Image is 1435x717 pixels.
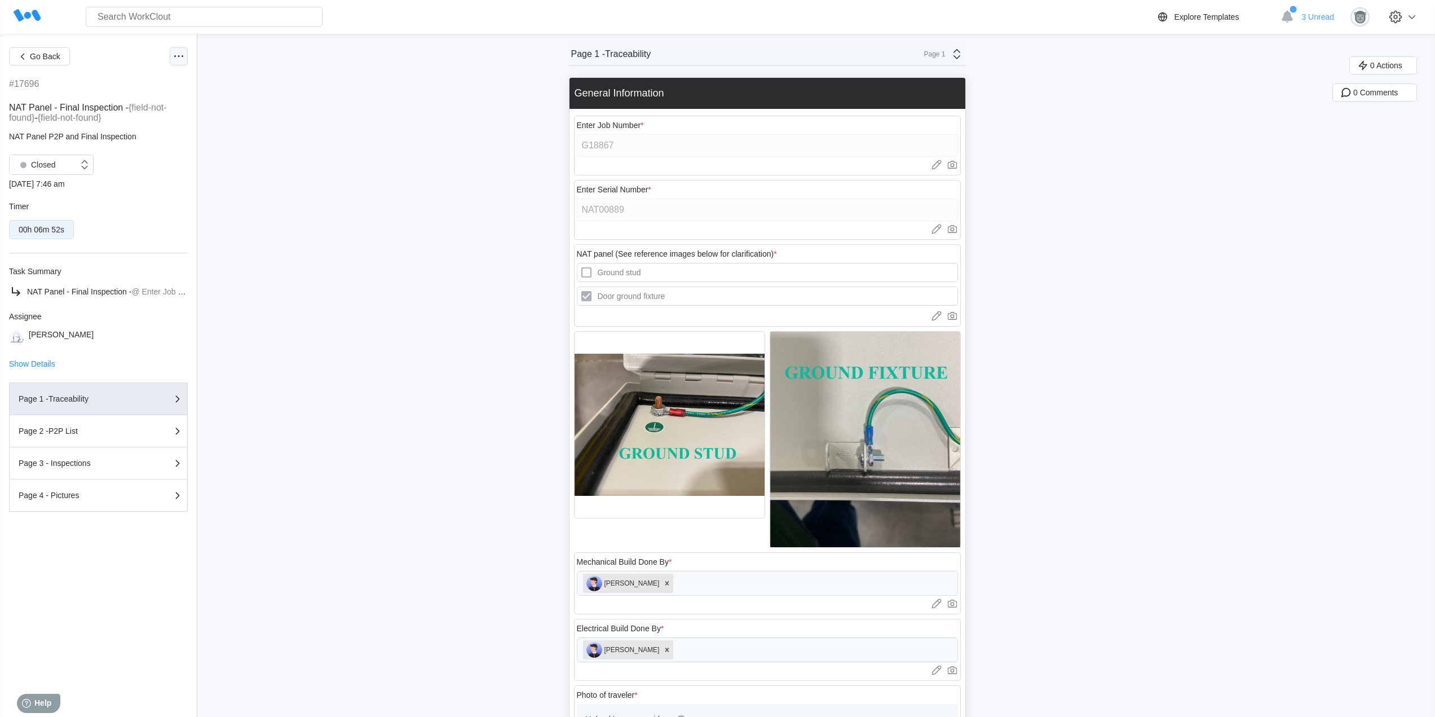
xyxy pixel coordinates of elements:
[38,113,101,122] mark: {field-not-found}
[9,382,188,415] button: Page 1 -Traceability
[577,121,644,130] div: Enter Job Number
[577,624,664,633] div: Electrical Build Done By
[577,263,958,282] label: Ground stud
[1156,10,1275,24] a: Explore Templates
[34,113,37,122] span: -
[29,330,94,345] div: [PERSON_NAME]
[19,225,64,234] div: 00h 06m 52s
[9,267,188,276] div: Task Summary
[19,427,131,435] div: Page 2 -P2P List
[577,134,958,157] input: Type here...
[1353,89,1398,96] span: 0 Comments
[9,447,188,480] button: Page 3 - Inspections
[577,690,638,700] div: Photo of traveler
[9,360,55,368] button: Show Details
[9,132,188,141] div: NAT Panel P2P and Final Inspection
[9,312,188,321] div: Assignee
[19,491,131,499] div: Page 4 - Pictures
[1349,56,1417,74] button: 0 Actions
[917,50,946,58] div: Page 1
[577,557,672,566] div: Mechanical Build Done By
[1301,12,1334,21] span: 3 Unread
[9,480,188,512] button: Page 4 - Pictures
[9,202,188,211] div: Timer
[9,103,129,112] span: NAT Panel - Final Inspection -
[19,459,131,467] div: Page 3 - Inspections
[15,157,56,173] div: Closed
[9,330,24,345] img: clout-09.png
[577,287,958,306] label: Door ground fixture
[571,49,651,59] div: Page 1 -Traceability
[1174,12,1239,21] div: Explore Templates
[9,179,188,188] div: [DATE] 7:46 am
[577,199,958,221] input: Type here...
[9,79,39,89] div: #17696
[575,87,664,99] div: General Information
[575,332,765,518] img: IMG_0633.jpg
[9,415,188,447] button: Page 2 -P2P List
[770,332,960,547] img: IMG_0630.jpg
[9,47,70,65] button: Go Back
[30,52,60,60] span: Go Back
[19,395,131,403] div: Page 1 -Traceability
[131,287,206,296] mark: @ Enter Job Number
[1370,61,1402,69] span: 0 Actions
[9,103,167,122] mark: {field-not-found}
[577,249,777,258] div: NAT panel (See reference images below for clarification)
[9,285,188,298] a: NAT Panel - Final Inspection -@ Enter Job Number
[86,7,323,27] input: Search WorkClout
[1332,83,1417,102] button: 0 Comments
[577,185,651,194] div: Enter Serial Number
[1350,7,1370,27] img: gorilla.png
[27,287,131,296] span: NAT Panel - Final Inspection -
